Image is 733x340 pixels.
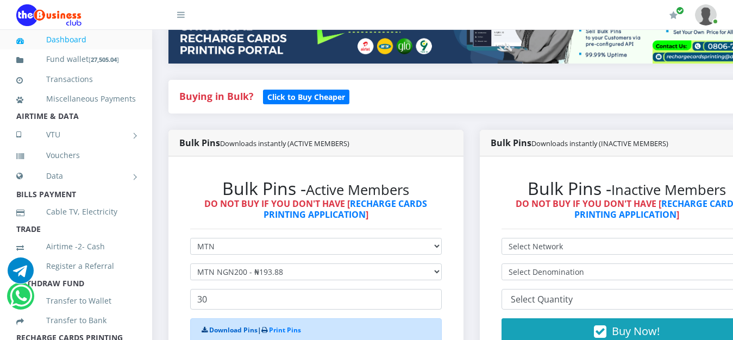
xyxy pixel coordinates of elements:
[220,138,349,148] small: Downloads instantly (ACTIVE MEMBERS)
[676,7,684,15] span: Renew/Upgrade Subscription
[16,288,136,313] a: Transfer to Wallet
[16,143,136,168] a: Vouchers
[16,121,136,148] a: VTU
[16,27,136,52] a: Dashboard
[10,291,32,309] a: Chat for support
[269,325,301,335] a: Print Pins
[267,92,345,102] b: Click to Buy Cheaper
[16,234,136,259] a: Airtime -2- Cash
[204,198,427,220] strong: DO NOT BUY IF YOU DON'T HAVE [ ]
[263,90,349,103] a: Click to Buy Cheaper
[16,199,136,224] a: Cable TV, Electricity
[611,180,726,199] small: Inactive Members
[16,308,136,333] a: Transfer to Bank
[8,266,34,284] a: Chat for support
[264,198,428,220] a: RECHARGE CARDS PRINTING APPLICATION
[202,325,301,335] strong: |
[695,4,717,26] img: User
[190,289,442,310] input: Enter Quantity
[190,178,442,199] h2: Bulk Pins -
[16,4,82,26] img: Logo
[91,55,117,64] b: 27,505.04
[179,90,253,103] strong: Buying in Bulk?
[179,137,349,149] strong: Bulk Pins
[209,325,258,335] a: Download Pins
[16,162,136,190] a: Data
[89,55,119,64] small: [ ]
[306,180,409,199] small: Active Members
[669,11,678,20] i: Renew/Upgrade Subscription
[531,138,668,148] small: Downloads instantly (INACTIVE MEMBERS)
[16,254,136,279] a: Register a Referral
[612,324,660,338] span: Buy Now!
[16,86,136,111] a: Miscellaneous Payments
[16,67,136,92] a: Transactions
[491,137,668,149] strong: Bulk Pins
[16,47,136,72] a: Fund wallet[27,505.04]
